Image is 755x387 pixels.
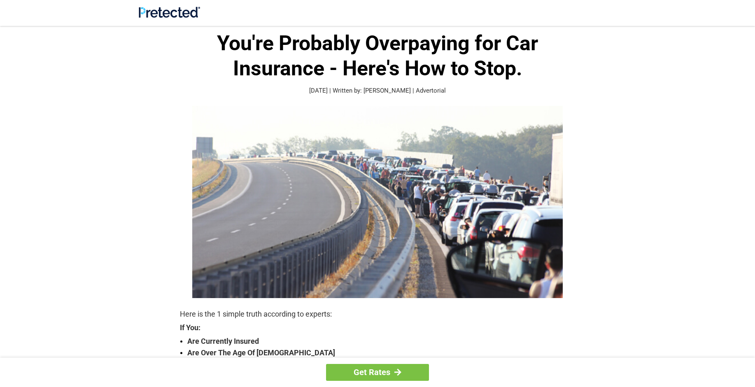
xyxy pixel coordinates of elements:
[139,7,200,18] img: Site Logo
[187,347,575,359] strong: Are Over The Age Of [DEMOGRAPHIC_DATA]
[180,31,575,81] h1: You're Probably Overpaying for Car Insurance - Here's How to Stop.
[180,308,575,320] p: Here is the 1 simple truth according to experts:
[139,12,200,19] a: Site Logo
[326,364,429,381] a: Get Rates
[187,336,575,347] strong: Are Currently Insured
[180,86,575,96] p: [DATE] | Written by: [PERSON_NAME] | Advertorial
[180,324,575,331] strong: If You:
